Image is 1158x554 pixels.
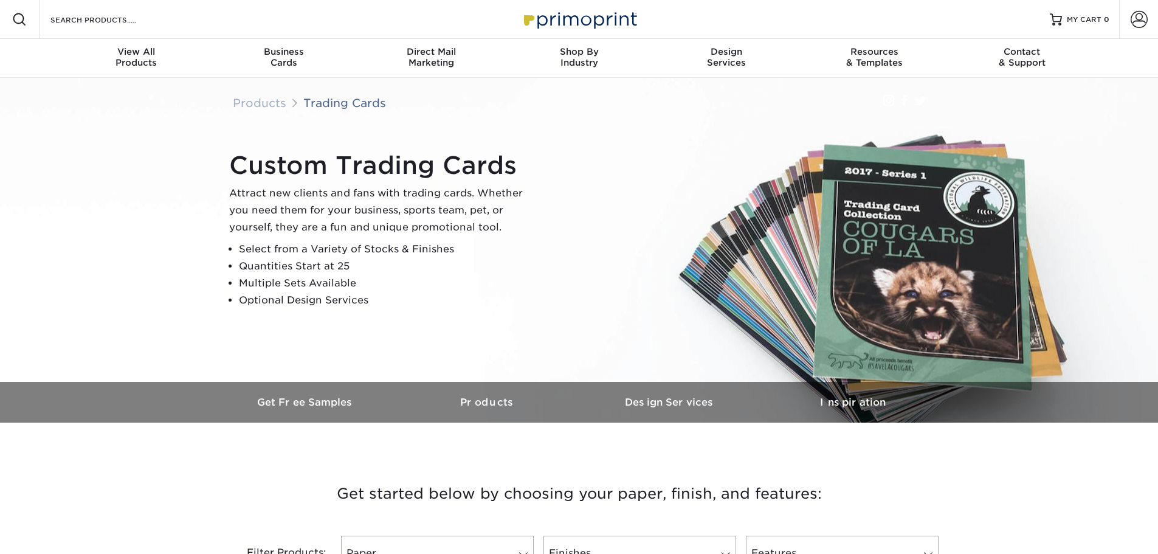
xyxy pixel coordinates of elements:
[653,39,801,78] a: DesignServices
[397,396,579,408] h3: Products
[653,46,801,57] span: Design
[397,382,579,423] a: Products
[63,46,210,68] div: Products
[801,46,948,57] span: Resources
[229,185,533,236] p: Attract new clients and fans with trading cards. Whether you need them for your business, sports ...
[215,382,397,423] a: Get Free Samples
[653,46,801,68] div: Services
[1067,15,1101,25] span: MY CART
[762,396,944,408] h3: Inspiration
[210,46,357,57] span: Business
[948,39,1096,78] a: Contact& Support
[210,46,357,68] div: Cards
[63,39,210,78] a: View AllProducts
[579,382,762,423] a: Design Services
[224,466,935,521] h3: Get started below by choosing your paper, finish, and features:
[215,396,397,408] h3: Get Free Samples
[63,46,210,57] span: View All
[948,46,1096,57] span: Contact
[801,39,948,78] a: Resources& Templates
[948,46,1096,68] div: & Support
[357,46,505,57] span: Direct Mail
[239,241,533,258] li: Select from a Variety of Stocks & Finishes
[49,12,168,27] input: SEARCH PRODUCTS.....
[519,6,640,32] img: Primoprint
[239,292,533,309] li: Optional Design Services
[210,39,357,78] a: BusinessCards
[579,396,762,408] h3: Design Services
[801,46,948,68] div: & Templates
[505,46,653,68] div: Industry
[762,382,944,423] a: Inspiration
[233,96,286,109] a: Products
[357,46,505,68] div: Marketing
[357,39,505,78] a: Direct MailMarketing
[239,275,533,292] li: Multiple Sets Available
[505,46,653,57] span: Shop By
[505,39,653,78] a: Shop ByIndustry
[1104,15,1109,24] span: 0
[229,151,533,180] h1: Custom Trading Cards
[303,96,386,109] a: Trading Cards
[239,258,533,275] li: Quantities Start at 25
